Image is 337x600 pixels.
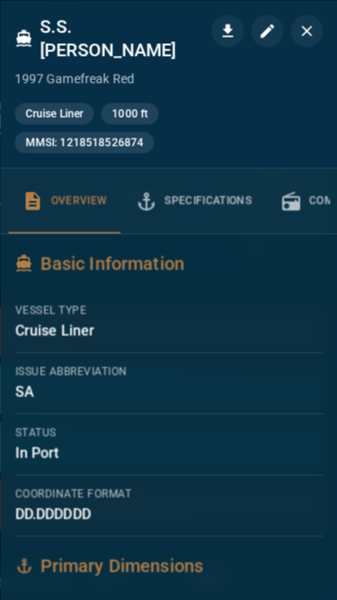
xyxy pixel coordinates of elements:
[102,105,159,121] span: 1000 ft
[121,168,266,233] button: Specifications
[14,248,323,277] h6: Basic Information
[14,134,155,150] span: MMSI: 1218518526874
[14,320,323,342] p: Cruise Liner
[14,364,323,380] p: Issue Abbreviation
[14,105,94,121] span: Cruise Liner
[14,504,323,525] p: DD.DDDDDD
[14,487,323,502] p: Coordinate Format
[14,443,323,464] p: In Port
[14,14,197,62] h2: S.S. [PERSON_NAME]
[14,381,323,403] p: SA
[7,168,121,233] button: Overview
[14,69,197,88] p: 1997 Gamefreak Red
[14,551,323,580] h6: Primary Dimensions
[14,425,323,441] p: Status
[14,302,323,318] p: Vessel Type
